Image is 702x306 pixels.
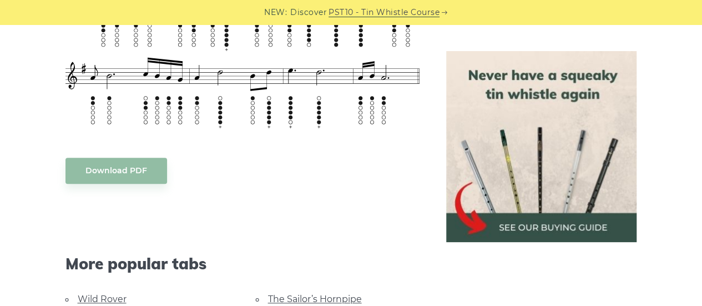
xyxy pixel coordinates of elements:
a: The Sailor’s Hornpipe [268,294,362,304]
span: Discover [290,6,327,19]
span: More popular tabs [65,254,420,273]
a: Download PDF [65,158,167,184]
a: PST10 - Tin Whistle Course [329,6,440,19]
a: Wild Rover [78,294,127,304]
span: NEW: [264,6,287,19]
img: tin whistle buying guide [446,51,637,242]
